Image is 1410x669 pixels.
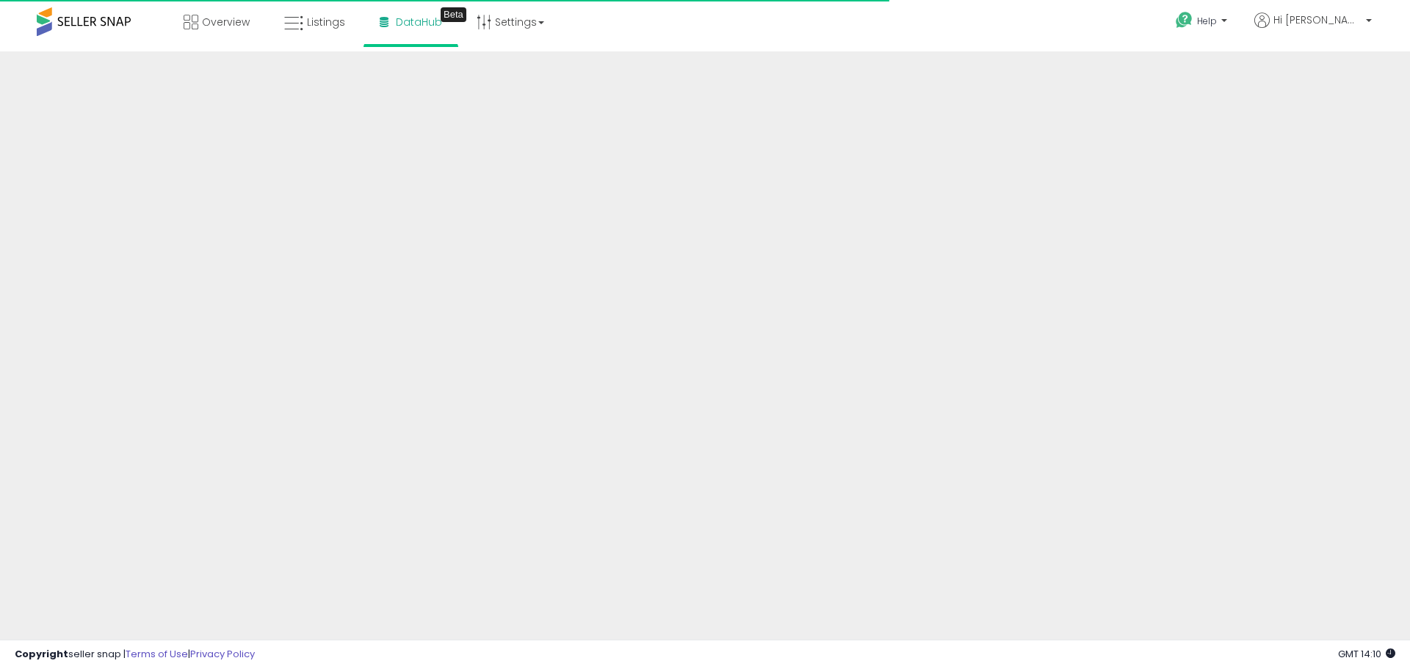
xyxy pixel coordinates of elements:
[1338,647,1395,661] span: 2025-09-9 14:10 GMT
[126,647,188,661] a: Terms of Use
[15,648,255,662] div: seller snap | |
[1273,12,1362,27] span: Hi [PERSON_NAME]
[1254,12,1372,46] a: Hi [PERSON_NAME]
[202,15,250,29] span: Overview
[15,647,68,661] strong: Copyright
[190,647,255,661] a: Privacy Policy
[307,15,345,29] span: Listings
[1197,15,1217,27] span: Help
[396,15,442,29] span: DataHub
[441,7,466,22] div: Tooltip anchor
[1175,11,1193,29] i: Get Help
